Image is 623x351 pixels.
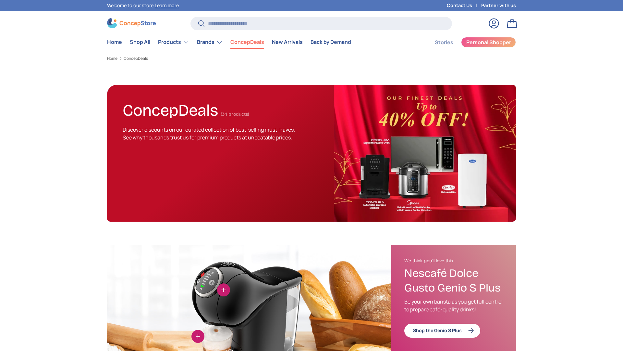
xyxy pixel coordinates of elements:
a: Contact Us [447,2,481,9]
summary: Brands [193,36,226,49]
a: Stories [435,36,453,49]
h2: We think you'll love this [404,258,503,264]
nav: Secondary [419,36,516,49]
span: Discover discounts on our curated collection of best-selling must-haves. See why thousands trust ... [123,126,295,141]
h1: ConcepDeals [123,98,218,120]
a: Partner with us [481,2,516,9]
span: Personal Shopper [466,40,511,45]
a: Home [107,57,117,60]
a: Learn more [155,2,179,8]
span: (34 products) [221,111,249,117]
a: Shop All [130,36,150,48]
nav: Breadcrumbs [107,56,516,61]
a: Home [107,36,122,48]
p: Welcome to our store. [107,2,179,9]
p: Be your own barista as you get full control to prepare café-quality drinks! [404,298,503,313]
a: ConcepDeals [124,57,148,60]
a: Brands [197,36,223,49]
nav: Primary [107,36,351,49]
a: Back by Demand [311,36,351,48]
summary: Products [154,36,193,49]
h3: Nescafé Dolce Gusto Genio S Plus [404,266,503,295]
a: Shop the Genio S Plus [404,324,480,338]
a: ConcepDeals [230,36,264,48]
a: Products [158,36,189,49]
a: Personal Shopper [461,37,516,47]
img: ConcepStore [107,18,156,28]
a: New Arrivals [272,36,303,48]
img: ConcepDeals [334,85,516,222]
